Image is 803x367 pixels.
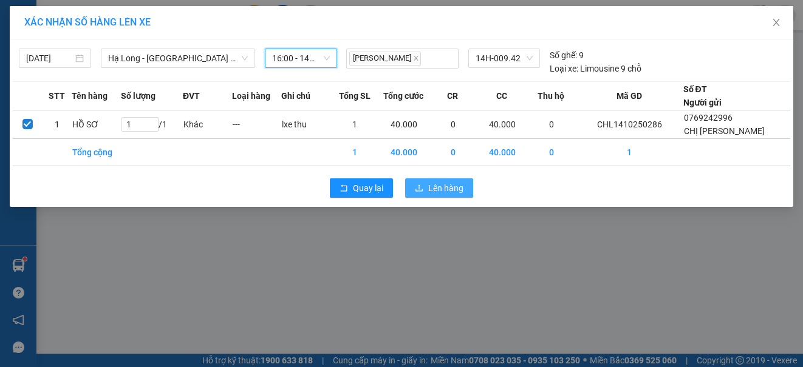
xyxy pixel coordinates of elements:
button: uploadLên hàng [405,178,473,198]
span: 0769242996 [684,113,733,123]
td: 0 [428,139,477,166]
span: Loại xe: [550,62,578,75]
td: 1 [576,139,683,166]
span: Tên hàng [72,89,108,103]
span: Gửi hàng Hạ Long: Hotline: [11,81,117,113]
span: Mã GD [617,89,642,103]
span: Ghi chú [281,89,310,103]
strong: Công ty TNHH Phúc Xuyên [13,6,114,32]
span: Tổng cước [383,89,423,103]
td: 40.000 [477,110,527,139]
span: close [771,18,781,27]
span: 16:00 - 14H-009.42 [272,49,330,67]
td: Khác [183,110,232,139]
td: CHL1410250286 [576,110,683,139]
span: rollback [340,184,348,194]
td: 0 [527,110,576,139]
span: 14H-009.42 [476,49,533,67]
span: Loại hàng [232,89,270,103]
span: STT [49,89,65,103]
span: Số ghế: [550,49,577,62]
span: close [413,55,419,61]
td: 1 [330,139,380,166]
button: Close [759,6,793,40]
td: Tổng cộng [72,139,121,166]
span: XÁC NHẬN SỐ HÀNG LÊN XE [24,16,151,28]
td: --- [232,110,281,139]
input: 14/10/2025 [26,52,73,65]
span: down [241,55,248,62]
span: Tổng SL [339,89,371,103]
span: Lên hàng [428,181,463,195]
span: Thu hộ [538,89,564,103]
strong: 0888 827 827 - 0848 827 827 [26,57,121,78]
td: / 1 [121,110,183,139]
span: CR [447,89,458,103]
td: 40.000 [380,110,429,139]
strong: 024 3236 3236 - [6,46,122,67]
span: ĐVT [183,89,200,103]
td: HỒ SƠ [72,110,121,139]
span: Gửi hàng [GEOGRAPHIC_DATA]: Hotline: [5,35,122,78]
span: Quay lại [353,181,383,195]
button: rollbackQuay lại [330,178,393,198]
td: 0 [428,110,477,139]
span: [PERSON_NAME] [349,52,421,66]
span: upload [415,184,423,194]
div: Số ĐT Người gửi [683,82,722,109]
td: 40.000 [380,139,429,166]
td: 0 [527,139,576,166]
td: 40.000 [477,139,527,166]
span: Số lượng [121,89,155,103]
span: CC [496,89,507,103]
td: 1 [330,110,380,139]
td: lxe thu [281,110,330,139]
div: 9 [550,49,584,62]
span: CHỊ [PERSON_NAME] [684,126,765,136]
td: 1 [43,110,72,139]
div: Limousine 9 chỗ [550,62,641,75]
span: Hạ Long - Hà Nội (Hàng hóa) [108,49,248,67]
